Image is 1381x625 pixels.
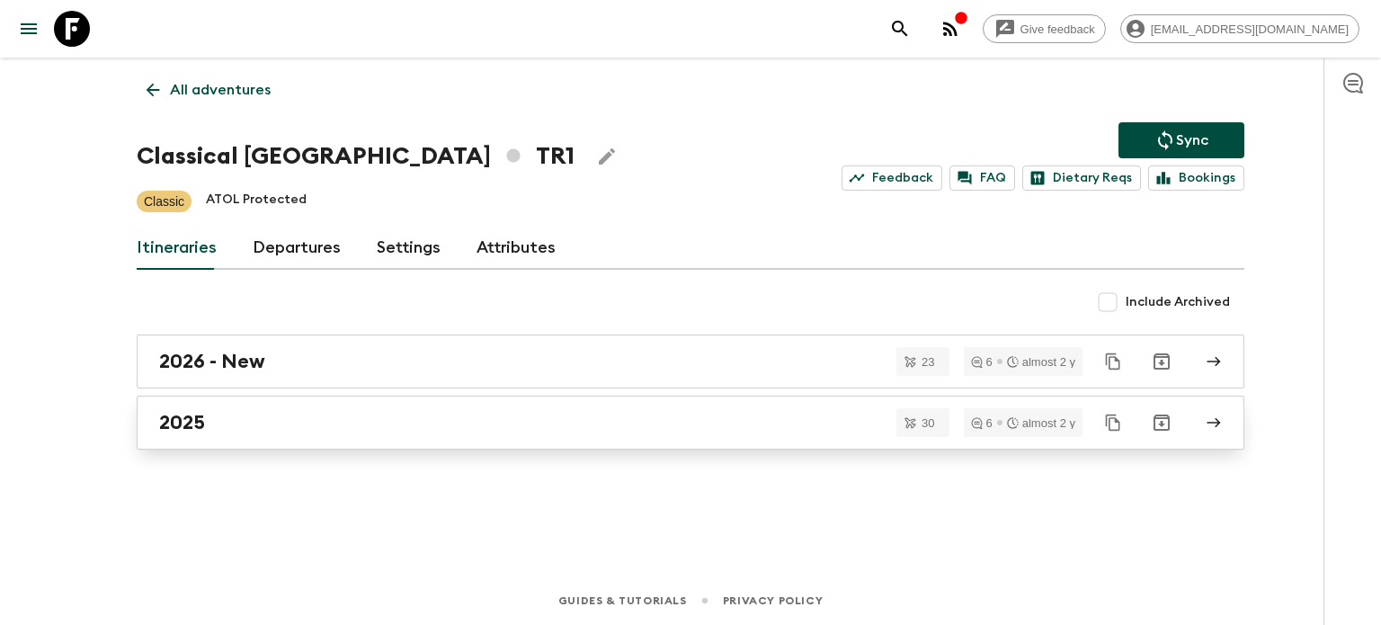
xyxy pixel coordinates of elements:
[137,396,1244,450] a: 2025
[477,227,556,270] a: Attributes
[1118,122,1244,158] button: Sync adventure departures to the booking engine
[882,11,918,47] button: search adventures
[137,335,1244,388] a: 2026 - New
[137,138,575,174] h1: Classical [GEOGRAPHIC_DATA] TR1
[253,227,341,270] a: Departures
[1007,356,1075,368] div: almost 2 y
[911,417,945,429] span: 30
[971,417,993,429] div: 6
[911,356,945,368] span: 23
[949,165,1015,191] a: FAQ
[206,191,307,212] p: ATOL Protected
[144,192,184,210] p: Classic
[723,591,823,611] a: Privacy Policy
[377,227,441,270] a: Settings
[971,356,993,368] div: 6
[170,79,271,101] p: All adventures
[1007,417,1075,429] div: almost 2 y
[1148,165,1244,191] a: Bookings
[159,411,205,434] h2: 2025
[1176,129,1208,151] p: Sync
[1022,165,1141,191] a: Dietary Reqs
[137,72,281,108] a: All adventures
[1097,406,1129,439] button: Duplicate
[1120,14,1359,43] div: [EMAIL_ADDRESS][DOMAIN_NAME]
[983,14,1106,43] a: Give feedback
[11,11,47,47] button: menu
[558,591,687,611] a: Guides & Tutorials
[842,165,942,191] a: Feedback
[137,227,217,270] a: Itineraries
[159,350,265,373] h2: 2026 - New
[1011,22,1105,36] span: Give feedback
[589,138,625,174] button: Edit Adventure Title
[1141,22,1359,36] span: [EMAIL_ADDRESS][DOMAIN_NAME]
[1144,344,1180,379] button: Archive
[1126,293,1230,311] span: Include Archived
[1097,345,1129,378] button: Duplicate
[1144,405,1180,441] button: Archive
